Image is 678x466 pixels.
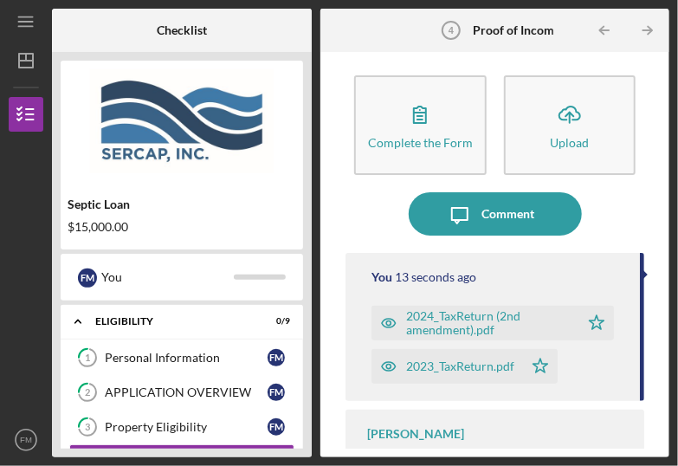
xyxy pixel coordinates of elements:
[504,75,636,175] button: Upload
[69,340,294,375] a: 1Personal InformationFM
[157,23,207,37] b: Checklist
[95,316,247,327] div: Eligibility
[68,220,296,234] div: $15,000.00
[105,420,268,434] div: Property Eligibility
[85,353,90,364] tspan: 1
[550,136,589,149] div: Upload
[354,75,486,175] button: Complete the Form
[105,385,268,399] div: APPLICATION OVERVIEW
[101,262,234,292] div: You
[20,436,32,445] text: FM
[395,270,476,284] time: 2025-10-07 15:27
[371,306,614,340] button: 2024_TaxReturn (2nd amendment).pdf
[259,316,290,327] div: 0 / 9
[473,23,560,37] b: Proof of Income
[268,418,285,436] div: F M
[9,423,43,457] button: FM
[68,197,296,211] div: Septic Loan
[268,384,285,401] div: F M
[406,309,571,337] div: 2024_TaxReturn (2nd amendment).pdf
[367,427,464,441] div: [PERSON_NAME]
[406,359,514,373] div: 2023_TaxReturn.pdf
[105,351,268,365] div: Personal Information
[481,192,534,236] div: Comment
[409,192,582,236] button: Comment
[61,69,303,173] img: Product logo
[85,422,90,433] tspan: 3
[85,387,90,398] tspan: 2
[78,269,97,288] div: F M
[371,270,392,284] div: You
[449,25,455,36] tspan: 4
[371,349,558,384] button: 2023_TaxReturn.pdf
[69,375,294,410] a: 2APPLICATION OVERVIEWFM
[368,136,473,149] div: Complete the Form
[268,349,285,366] div: F M
[69,410,294,444] a: 3Property EligibilityFM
